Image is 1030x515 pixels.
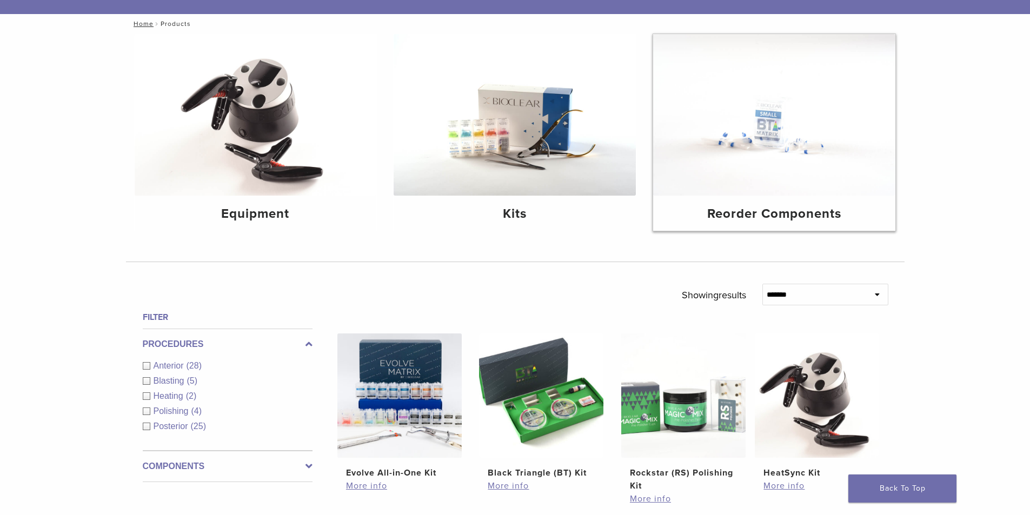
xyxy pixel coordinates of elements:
a: Rockstar (RS) Polishing KitRockstar (RS) Polishing Kit [621,333,747,492]
a: Black Triangle (BT) KitBlack Triangle (BT) Kit [479,333,604,479]
label: Components [143,460,313,473]
span: Heating [154,391,186,400]
nav: Products [126,14,905,34]
a: Back To Top [848,474,956,503]
a: More info [763,479,870,492]
h2: Evolve All-in-One Kit [346,466,453,479]
a: HeatSync KitHeatSync Kit [754,333,880,479]
img: Reorder Components [653,34,895,196]
span: Polishing [154,406,191,416]
a: More info [346,479,453,492]
span: / [154,21,161,26]
span: Anterior [154,361,187,370]
h2: HeatSync Kit [763,466,870,479]
span: (2) [186,391,197,400]
h4: Kits [402,204,627,224]
img: HeatSync Kit [755,333,879,458]
h2: Black Triangle (BT) Kit [488,466,595,479]
a: Home [130,20,154,28]
label: Procedures [143,338,313,351]
span: (28) [187,361,202,370]
a: More info [630,492,737,505]
span: (25) [191,422,206,431]
img: Equipment [135,34,377,196]
a: Kits [394,34,636,231]
img: Kits [394,34,636,196]
h2: Rockstar (RS) Polishing Kit [630,466,737,492]
img: Evolve All-in-One Kit [337,333,462,458]
a: Evolve All-in-One KitEvolve All-in-One Kit [337,333,463,479]
a: Equipment [135,34,377,231]
span: (4) [191,406,202,416]
h4: Equipment [143,204,368,224]
h4: Reorder Components [662,204,887,224]
img: Rockstar (RS) Polishing Kit [621,333,746,458]
img: Black Triangle (BT) Kit [479,333,603,458]
h4: Filter [143,311,313,324]
span: Blasting [154,376,187,385]
p: Showing results [682,284,746,306]
a: Reorder Components [653,34,895,231]
span: (5) [187,376,197,385]
a: More info [488,479,595,492]
span: Posterior [154,422,191,431]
